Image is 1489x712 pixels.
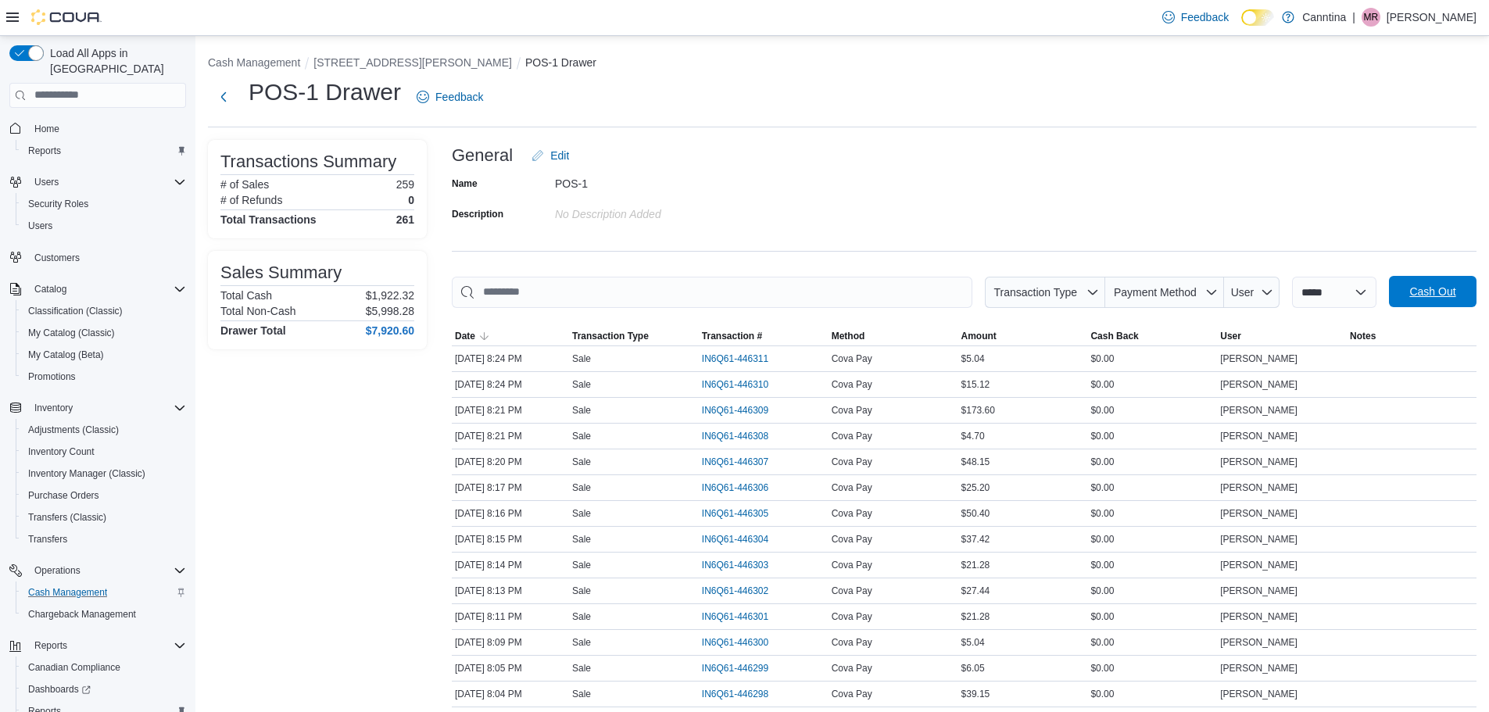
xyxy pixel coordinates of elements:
[28,661,120,674] span: Canadian Compliance
[22,605,142,624] a: Chargeback Management
[1087,581,1217,600] div: $0.00
[961,688,990,700] span: $39.15
[832,456,872,468] span: Cova Pay
[22,658,127,677] a: Canadian Compliance
[702,556,784,574] button: IN6Q61-446303
[22,195,186,213] span: Security Roles
[22,508,186,527] span: Transfers (Classic)
[28,533,67,546] span: Transfers
[1220,404,1298,417] span: [PERSON_NAME]
[1087,633,1217,652] div: $0.00
[408,194,414,206] p: 0
[832,610,872,623] span: Cova Pay
[985,277,1105,308] button: Transaction Type
[28,248,186,267] span: Customers
[452,633,569,652] div: [DATE] 8:09 PM
[832,507,872,520] span: Cova Pay
[1220,533,1298,546] span: [PERSON_NAME]
[249,77,401,108] h1: POS-1 Drawer
[961,430,985,442] span: $4.70
[208,56,300,69] button: Cash Management
[22,464,186,483] span: Inventory Manager (Classic)
[396,178,414,191] p: 259
[1387,8,1476,27] p: [PERSON_NAME]
[452,401,569,420] div: [DATE] 8:21 PM
[313,56,512,69] button: [STREET_ADDRESS][PERSON_NAME]
[1220,430,1298,442] span: [PERSON_NAME]
[28,198,88,210] span: Security Roles
[452,349,569,368] div: [DATE] 8:24 PM
[44,45,186,77] span: Load All Apps in [GEOGRAPHIC_DATA]
[22,345,186,364] span: My Catalog (Beta)
[572,533,591,546] p: Sale
[28,561,186,580] span: Operations
[1087,427,1217,445] div: $0.00
[22,345,110,364] a: My Catalog (Beta)
[961,636,985,649] span: $5.04
[1087,327,1217,345] button: Cash Back
[220,213,317,226] h4: Total Transactions
[572,352,591,365] p: Sale
[1362,8,1380,27] div: Matthew Reddy
[452,581,569,600] div: [DATE] 8:13 PM
[22,324,186,342] span: My Catalog (Classic)
[16,300,192,322] button: Classification (Classic)
[34,176,59,188] span: Users
[16,215,192,237] button: Users
[16,344,192,366] button: My Catalog (Beta)
[832,430,872,442] span: Cova Pay
[452,530,569,549] div: [DATE] 8:15 PM
[702,610,768,623] span: IN6Q61-446301
[961,481,990,494] span: $25.20
[572,610,591,623] p: Sale
[208,55,1476,73] nav: An example of EuiBreadcrumbs
[3,171,192,193] button: Users
[28,370,76,383] span: Promotions
[366,289,414,302] p: $1,922.32
[31,9,102,25] img: Cova
[569,327,699,345] button: Transaction Type
[16,463,192,485] button: Inventory Manager (Classic)
[22,464,152,483] a: Inventory Manager (Classic)
[525,140,575,171] button: Edit
[1087,478,1217,497] div: $0.00
[1114,286,1197,299] span: Payment Method
[1220,378,1298,391] span: [PERSON_NAME]
[22,530,186,549] span: Transfers
[958,327,1088,345] button: Amount
[1090,330,1138,342] span: Cash Back
[22,508,113,527] a: Transfers (Classic)
[22,302,129,320] a: Classification (Classic)
[3,560,192,581] button: Operations
[28,636,186,655] span: Reports
[961,507,990,520] span: $50.40
[28,305,123,317] span: Classification (Classic)
[832,585,872,597] span: Cova Pay
[28,327,115,339] span: My Catalog (Classic)
[34,402,73,414] span: Inventory
[28,145,61,157] span: Reports
[1087,401,1217,420] div: $0.00
[1220,330,1241,342] span: User
[435,89,483,105] span: Feedback
[1220,507,1298,520] span: [PERSON_NAME]
[3,635,192,657] button: Reports
[993,286,1077,299] span: Transaction Type
[34,283,66,295] span: Catalog
[702,581,784,600] button: IN6Q61-446302
[702,662,768,674] span: IN6Q61-446299
[452,208,503,220] label: Description
[22,141,67,160] a: Reports
[1220,662,1298,674] span: [PERSON_NAME]
[702,456,768,468] span: IN6Q61-446307
[16,581,192,603] button: Cash Management
[1231,286,1255,299] span: User
[366,324,414,337] h4: $7,920.60
[410,81,489,113] a: Feedback
[1087,685,1217,703] div: $0.00
[28,399,186,417] span: Inventory
[28,220,52,232] span: Users
[16,322,192,344] button: My Catalog (Classic)
[961,378,990,391] span: $15.12
[28,489,99,502] span: Purchase Orders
